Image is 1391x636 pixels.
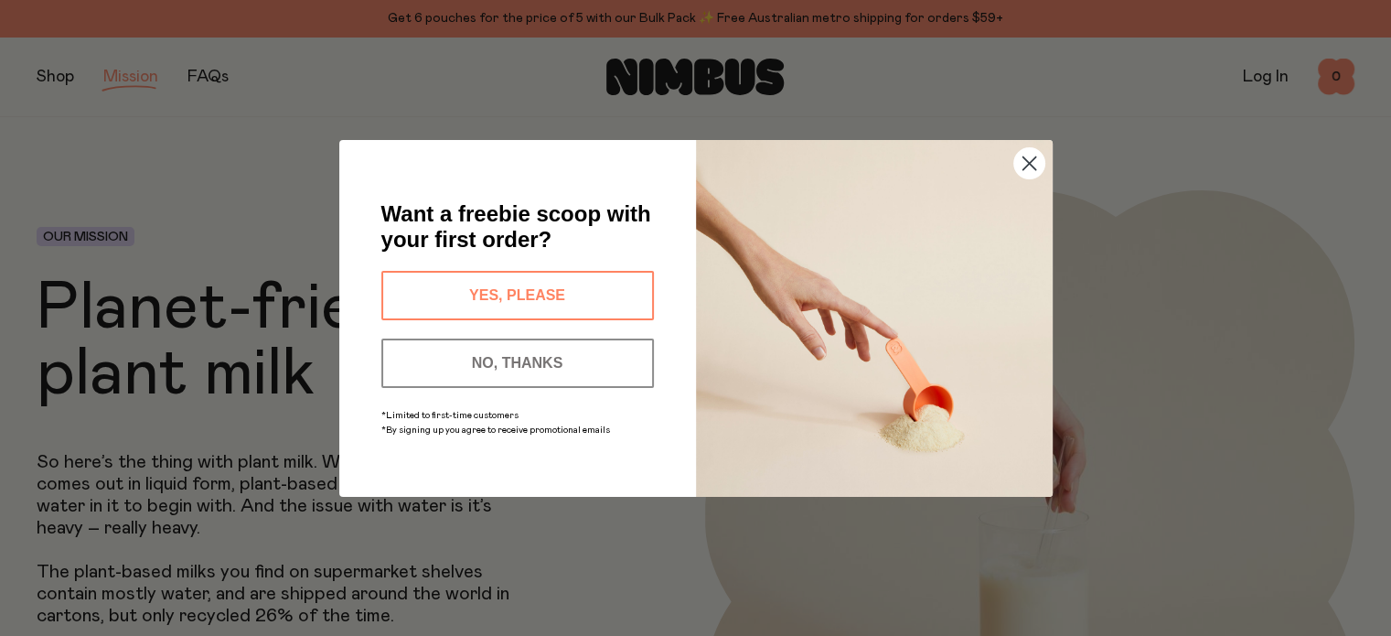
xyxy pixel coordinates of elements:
img: c0d45117-8e62-4a02-9742-374a5db49d45.jpeg [696,140,1053,497]
button: YES, PLEASE [381,271,654,320]
button: Close dialog [1013,147,1045,179]
span: *Limited to first-time customers [381,411,519,420]
button: NO, THANKS [381,339,654,388]
span: Want a freebie scoop with your first order? [381,201,651,252]
span: *By signing up you agree to receive promotional emails [381,426,610,435]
